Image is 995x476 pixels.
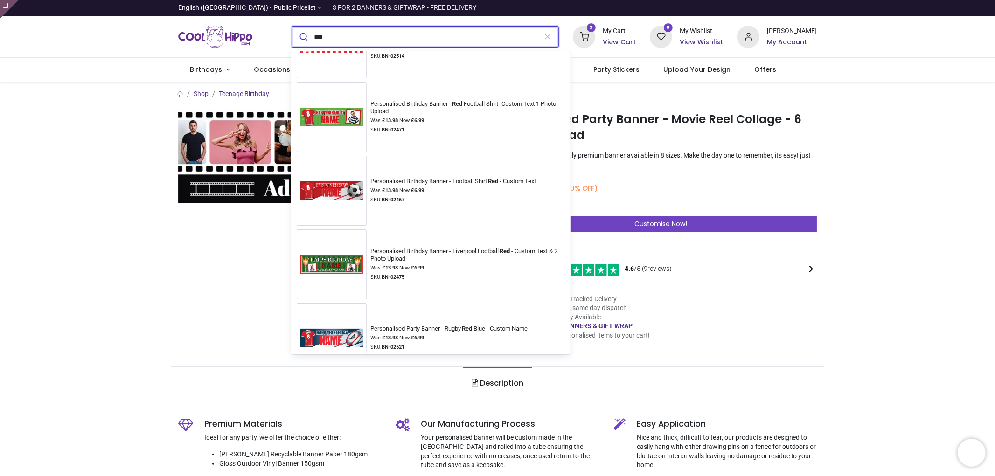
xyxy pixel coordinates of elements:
[370,344,531,351] div: SKU:
[370,100,562,116] div: Personalised Birthday Banner - Football Shirt- Custom Text 1 Photo Upload
[370,334,531,342] div: Was Now
[664,23,673,32] sup: 0
[663,65,731,74] span: Upload Your Design
[411,335,424,341] strong: £ 6.99
[411,117,424,124] strong: £ 6.99
[297,325,367,351] img: Personalised Party Banner - Rugby Red Blue - Custom Name
[603,38,636,47] a: View Cart
[297,104,367,130] img: Personalised Birthday Banner - Red Football Shirt- Custom Text 1 Photo Upload
[382,265,398,271] strong: £ 13.98
[504,111,817,144] h1: Personalised Party Banner - Movie Reel Collage - 6 Photo Upload
[563,184,598,193] small: (50% OFF)
[634,219,687,228] span: Customise Now!
[625,264,672,274] span: /5 ( 9 reviews)
[499,246,511,255] mark: Red
[411,187,424,193] strong: £ 6.99
[178,24,253,50] a: Logo of Cool Hippo
[292,27,314,47] button: Submit
[370,126,565,134] div: SKU:
[370,274,565,281] div: SKU:
[370,325,528,332] div: Personalised Party Banner - Rugby Blue - Custom Name
[382,187,398,193] strong: £ 13.98
[178,24,253,50] img: Cool Hippo
[382,274,404,280] strong: BN-02475
[382,127,404,133] strong: BN-02471
[178,110,491,203] img: Personalised Party Banner - Movie Reel Collage - 6 Photo Upload
[767,38,817,47] a: My Account
[297,82,565,152] a: Personalised Birthday Banner - Red Football Shirt- Custom Text 1 Photo UploadPersonalised Birthda...
[637,433,817,469] p: Nice and thick, difficult to tear, our products are designed to easily hang with either drawing p...
[219,90,269,97] a: Teenage Birthday
[603,27,636,36] div: My Cart
[411,265,424,271] strong: £ 6.99
[178,58,242,82] a: Birthdays
[194,90,209,97] a: Shop
[219,459,382,469] li: Gloss Outdoor Vinyl Banner 150gsm
[461,324,473,333] mark: Red
[573,33,595,40] a: 3
[519,313,650,322] li: Express Delivery Available
[370,248,562,263] div: Personalised Birthday Banner - Liverpool Football - Custom Text & 2 Photo Upload
[621,3,817,13] iframe: Customer reviews powered by Trustpilot
[587,23,596,32] sup: 3
[527,322,633,330] a: 3 FOR 2 ON BANNERS & GIFT WRAP
[370,53,565,60] div: SKU:
[519,331,650,340] li: Just add 3 personalised items to your cart!
[421,433,599,469] p: Your personalised banner will be custom made in the [GEOGRAPHIC_DATA] and rolled into a tube ensu...
[382,117,398,124] strong: £ 13.98
[463,367,532,400] a: Description
[637,418,817,430] h5: Easy Application
[254,65,290,74] span: Occasions
[680,38,723,47] a: View Wishlist
[382,344,404,350] strong: BN-02521
[593,65,640,74] span: Party Stickers
[297,229,565,299] a: Personalised Birthday Banner - Liverpool Football Red- Custom Text & 2 Photo UploadPersonalised B...
[767,27,817,36] div: [PERSON_NAME]
[487,176,500,186] mark: Red
[219,450,382,459] li: [PERSON_NAME] Recyclable Banner Paper 180gsm
[370,264,565,272] div: Was Now
[297,303,565,373] a: Personalised Party Banner - Rugby Red Blue - Custom NamePersonalised Party Banner - RugbyRedBlue ...
[382,335,398,341] strong: £ 13.98
[537,27,559,47] button: Clear
[242,58,310,82] a: Occasions
[519,304,650,313] li: Order by 11am, same day dispatch
[178,3,322,13] a: English ([GEOGRAPHIC_DATA]) •Public Pricelist
[204,418,382,430] h5: Premium Materials
[958,439,986,467] iframe: Brevo live chat
[755,65,777,74] span: Offers
[421,418,599,430] h5: Our Manufacturing Process
[382,53,404,59] strong: BN-02514
[504,151,817,169] p: Personalised eco-friendly premium banner available in 8 sizes. Make the day one to remember, its ...
[297,178,367,204] img: Personalised Birthday Banner - Football Shirt Red- Custom Text
[370,178,536,185] div: Personalised Birthday Banner - Football Shirt - Custom Text
[333,3,476,13] div: 3 FOR 2 BANNERS & GIFTWRAP - FREE DELIVERY
[504,263,817,276] div: Product Reviews
[297,251,367,277] img: Personalised Birthday Banner - Liverpool Football Red- Custom Text & 2 Photo Upload
[274,3,316,13] span: Public Pricelist
[297,156,565,226] a: Personalised Birthday Banner - Football Shirt Red- Custom TextPersonalised Birthday Banner - Foot...
[370,187,539,194] div: Was Now
[451,99,464,108] mark: Red
[680,27,723,36] div: My Wishlist
[190,65,222,74] span: Birthdays
[625,265,634,272] span: 4.6
[650,33,672,40] a: 0
[382,197,404,203] strong: BN-02467
[204,433,382,442] p: Ideal for any party, we offer the choice of either:
[370,196,539,204] div: SKU:
[519,295,650,304] li: Free Standard Tracked Delivery
[370,117,565,124] div: Was Now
